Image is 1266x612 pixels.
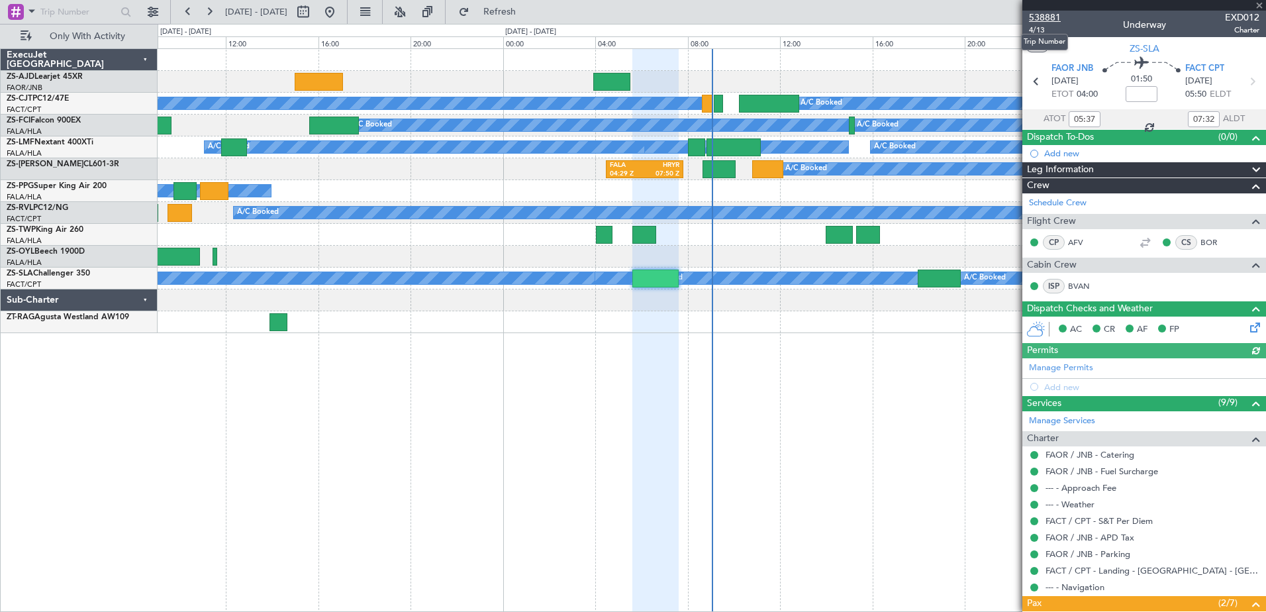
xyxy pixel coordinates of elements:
div: HRYR [645,161,680,170]
div: CP [1043,235,1065,250]
span: ZT-RAG [7,313,34,321]
a: --- - Navigation [1046,582,1104,593]
span: 05:50 [1185,88,1206,101]
a: ZS-SLAChallenger 350 [7,270,90,278]
div: 12:00 [780,36,873,48]
span: AC [1070,323,1082,336]
a: ZT-RAGAgusta Westland AW109 [7,313,129,321]
a: Schedule Crew [1029,197,1087,210]
span: Leg Information [1027,162,1094,178]
a: FACT / CPT - S&T Per Diem [1046,515,1153,527]
span: Dispatch Checks and Weather [1027,301,1153,317]
span: EXD012 [1225,11,1259,25]
div: A/C Booked [350,115,392,135]
a: FACT/CPT [7,280,41,289]
a: FALA/HLA [7,192,42,202]
span: Dispatch To-Dos [1027,130,1094,145]
span: ZS-AJD [7,73,34,81]
span: ZS-TWP [7,226,36,234]
a: FALA/HLA [7,258,42,268]
span: Charter [1225,25,1259,36]
span: [DATE] - [DATE] [225,6,287,18]
span: Cabin Crew [1027,258,1077,273]
a: FAOR / JNB - APD Tax [1046,532,1134,543]
div: A/C Booked [801,93,842,113]
span: (0/0) [1218,130,1238,144]
div: FALA [610,161,645,170]
a: ZS-PPGSuper King Air 200 [7,182,107,190]
span: CR [1104,323,1115,336]
div: Add new [1044,148,1259,159]
a: FAOR / JNB - Fuel Surcharge [1046,466,1158,477]
div: 16:00 [318,36,411,48]
div: A/C Booked [208,137,250,157]
div: 08:00 [134,36,226,48]
div: 12:00 [226,36,318,48]
a: FACT / CPT - Landing - [GEOGRAPHIC_DATA] - [GEOGRAPHIC_DATA] International FACT / CPT [1046,565,1259,576]
div: ISP [1043,279,1065,293]
a: ZS-RVLPC12/NG [7,204,68,212]
a: ZS-AJDLearjet 45XR [7,73,83,81]
span: AF [1137,323,1147,336]
div: A/C Booked [857,115,899,135]
span: ZS-FCI [7,117,30,125]
a: BOR [1200,236,1230,248]
span: Refresh [472,7,528,17]
div: A/C Booked [964,268,1006,288]
div: [DATE] - [DATE] [505,26,556,38]
a: FACT/CPT [7,105,41,115]
a: Manage Services [1029,415,1095,428]
span: ZS-RVL [7,204,33,212]
a: AFV [1068,236,1098,248]
span: (9/9) [1218,395,1238,409]
div: 20:00 [411,36,503,48]
span: ZS-SLA [7,270,33,278]
a: FAOR/JNB [7,83,42,93]
div: 04:00 [595,36,688,48]
div: Trip Number [1021,34,1068,50]
div: CS [1175,235,1197,250]
div: 07:50 Z [645,170,680,179]
a: FALA/HLA [7,148,42,158]
a: ZS-[PERSON_NAME]CL601-3R [7,160,119,168]
div: 08:00 [688,36,781,48]
span: ALDT [1223,113,1245,126]
span: Services [1027,396,1061,411]
a: FACT/CPT [7,214,41,224]
input: Trip Number [40,2,117,22]
a: --- - Weather [1046,499,1095,510]
div: 20:00 [965,36,1057,48]
span: Pax [1027,596,1042,611]
a: FALA/HLA [7,236,42,246]
div: 00:00 [503,36,596,48]
span: ZS-PPG [7,182,34,190]
a: FAOR / JNB - Parking [1046,548,1130,560]
div: [DATE] - [DATE] [160,26,211,38]
a: ZS-TWPKing Air 260 [7,226,83,234]
span: ETOT [1051,88,1073,101]
a: ZS-CJTPC12/47E [7,95,69,103]
span: Crew [1027,178,1049,193]
a: FAOR / JNB - Catering [1046,449,1134,460]
span: [DATE] [1185,75,1212,88]
div: 04:29 Z [610,170,645,179]
span: ATOT [1044,113,1065,126]
span: (2/7) [1218,596,1238,610]
div: A/C Booked [237,203,279,223]
span: Flight Crew [1027,214,1076,229]
span: FAOR JNB [1051,62,1093,76]
span: [DATE] [1051,75,1079,88]
div: A/C Booked [874,137,916,157]
span: ZS-CJT [7,95,32,103]
a: FALA/HLA [7,127,42,136]
a: --- - Approach Fee [1046,482,1116,493]
span: FP [1169,323,1179,336]
button: Refresh [452,1,532,23]
div: A/C Booked [785,159,827,179]
span: ZS-OYL [7,248,34,256]
a: ZS-FCIFalcon 900EX [7,117,81,125]
span: ZS-[PERSON_NAME] [7,160,83,168]
span: Only With Activity [34,32,140,41]
span: FACT CPT [1185,62,1224,76]
span: 04:00 [1077,88,1098,101]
